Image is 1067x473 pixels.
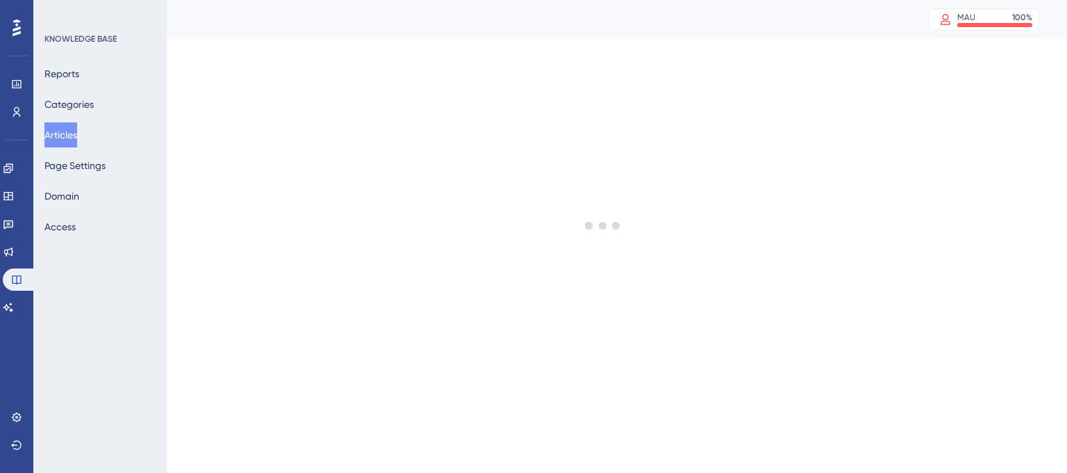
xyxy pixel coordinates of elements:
[44,153,106,178] button: Page Settings
[957,12,975,23] div: MAU
[1012,12,1032,23] div: 100 %
[44,122,77,147] button: Articles
[44,214,76,239] button: Access
[44,33,117,45] div: KNOWLEDGE BASE
[44,184,79,209] button: Domain
[44,92,94,117] button: Categories
[44,61,79,86] button: Reports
